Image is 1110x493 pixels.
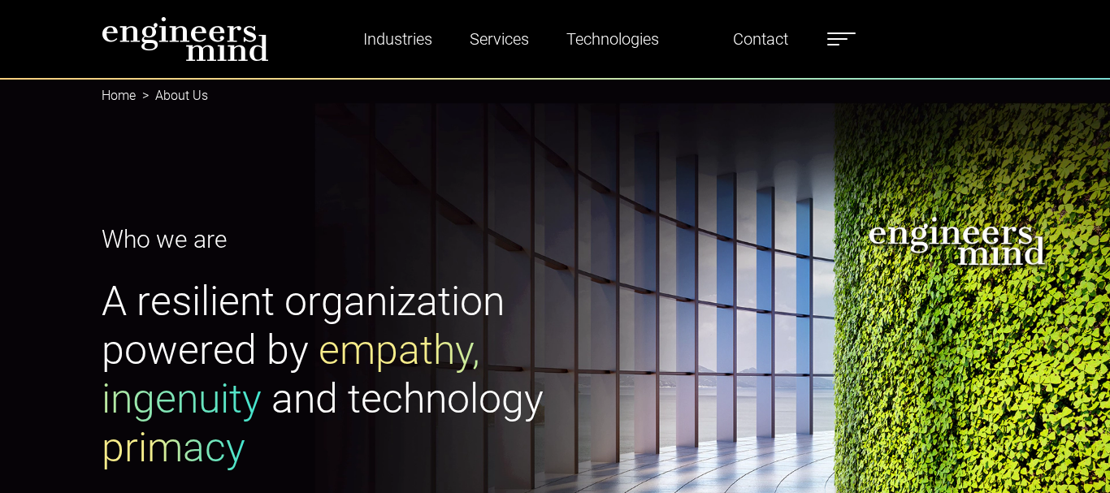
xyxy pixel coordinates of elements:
a: Services [463,20,535,58]
p: Who we are [102,221,545,257]
img: logo [102,16,269,62]
a: Contact [726,20,795,58]
span: empathy, ingenuity [102,327,480,422]
li: About Us [136,86,208,106]
a: Industries [357,20,439,58]
h1: A resilient organization powered by and technology [102,277,545,472]
a: Home [102,88,136,103]
nav: breadcrumb [102,78,1008,114]
a: Technologies [560,20,666,58]
span: primacy [102,424,245,471]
